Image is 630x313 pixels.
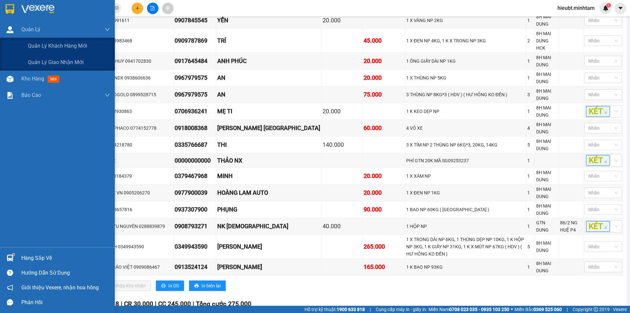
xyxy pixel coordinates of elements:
span: message [7,299,13,305]
span: Hỗ trợ kỹ thuật: [304,306,365,313]
div: 1 [527,223,534,230]
td: 0917645484 [174,53,216,70]
div: 8H MAI DUNG [536,202,558,217]
div: 140.000 [323,140,361,149]
span: caret-down [618,5,623,11]
div: ĐIỆN TỬ HUY 0941702830 [96,57,172,65]
span: down [105,93,110,98]
span: CR 30.000 [124,300,153,308]
td: AN [216,70,322,86]
div: 1 [527,157,534,164]
div: 8H MAI DUNG HCK [536,30,558,52]
span: Miền Nam [429,306,509,313]
span: Miền Bắc [514,306,562,313]
td: 0706936241 [174,103,216,120]
span: ⚪️ [511,308,513,311]
div: 20.000 [364,56,404,66]
div: 0977900039 [175,188,215,197]
span: file-add [150,6,155,11]
td: 0967979575 [174,70,216,86]
strong: 0369 525 060 [534,307,562,312]
td: 0967979575 [174,86,216,103]
div: 8H MAI DUNG [536,104,558,119]
td: 00000000000 [174,153,216,168]
img: icon-new-feature [603,5,609,11]
td: NK HỒNG ÂN [216,218,322,235]
div: PHÍ GTN 20K MÃ SG09253237 [406,157,525,164]
span: notification [7,284,13,291]
span: close-circle [115,6,119,10]
div: 1 [527,108,534,115]
div: ANH LINH 0349943590 [96,243,172,250]
div: 1 X ĐEN NP 4KG, 1 K X TRONG NP 3KG [406,37,525,44]
sup: 1 [12,254,14,256]
span: | [567,306,568,313]
td: 0908793271 [174,218,216,235]
div: 1 [527,263,534,271]
td: HOÀNG LAM AUTO [216,185,322,201]
img: warehouse-icon [7,76,13,82]
div: 1 HỘP NP [406,223,525,230]
td: ANH LINH [216,235,322,259]
div: THI [217,140,320,149]
span: close [604,111,607,114]
div: 1 K BAO NP 93KG [406,263,525,271]
div: GTN DUNG [536,219,558,234]
div: 60.000 [364,123,404,133]
div: 20.000 [364,188,404,197]
td: THI [216,137,322,153]
span: In biên lai [201,282,220,289]
div: [PERSON_NAME] [217,242,320,251]
td: 0977900039 [174,185,216,201]
div: HUY 0772930863 [96,108,172,115]
div: 0379467968 [175,171,215,181]
div: HUY 0798184379 [96,172,172,180]
div: 1 [527,74,534,81]
div: MẸ TI [217,107,320,116]
span: Giới thiệu Vexere, nhận hoa hồng [21,283,99,292]
td: 0937307900 [174,201,216,218]
div: MY 0909991611 [96,17,172,24]
span: printer [161,283,166,289]
div: BULBTEK VN 0905206270 [96,189,172,196]
span: KÉT [586,106,610,117]
td: 0335766687 [174,137,216,153]
div: A TỶ 0903983468 [96,37,172,44]
div: 3 THÙNG NP 8KG*3 ( HDV ) ( HƯ HỎNG KO ĐỀN ) [406,91,525,98]
td: 0913524124 [174,259,216,276]
span: Báo cáo [21,91,41,99]
td: 0909787869 [174,29,216,53]
td: YẾN [216,12,322,29]
div: [PERSON_NAME] [GEOGRAPHIC_DATA] [217,123,320,133]
div: 2 [527,37,534,44]
div: 20.000 [323,16,361,25]
img: solution-icon [7,92,13,99]
div: THẢO NX [217,156,320,165]
div: 00000000000 [175,156,215,165]
div: 1 BAO NP 60KG ( [GEOGRAPHIC_DATA] ) [406,206,525,213]
div: 1 X THÙNG NP 5KG [406,74,525,81]
span: Tổng cước 275.000 [196,300,251,308]
div: 1 [527,206,534,213]
span: copyright [594,307,598,312]
span: printer [194,283,199,289]
div: ANH PHÚC [217,56,320,66]
span: In DS [168,282,179,289]
span: Quản Lý [21,25,40,34]
span: KÉT [586,221,610,232]
div: Phản hồi [21,298,110,307]
td: 0918008368 [174,120,216,137]
div: 265.000 [364,242,404,251]
span: Cung cấp máy in - giấy in: [376,306,427,313]
button: printerIn DS [156,280,184,291]
span: Kho hàng [21,76,44,82]
div: 1 [527,189,534,196]
button: downloadNhập kho nhận [101,280,151,291]
div: 90.000 [364,205,404,214]
div: 0909787869 [175,36,215,45]
div: 0917645484 [175,56,215,66]
div: 8H MAI DUNG [536,169,558,183]
div: 1 X XÁM NP [406,172,525,180]
div: LABO HỮU NGUYÊN 0288839879 [96,223,172,230]
span: aim [165,6,170,11]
